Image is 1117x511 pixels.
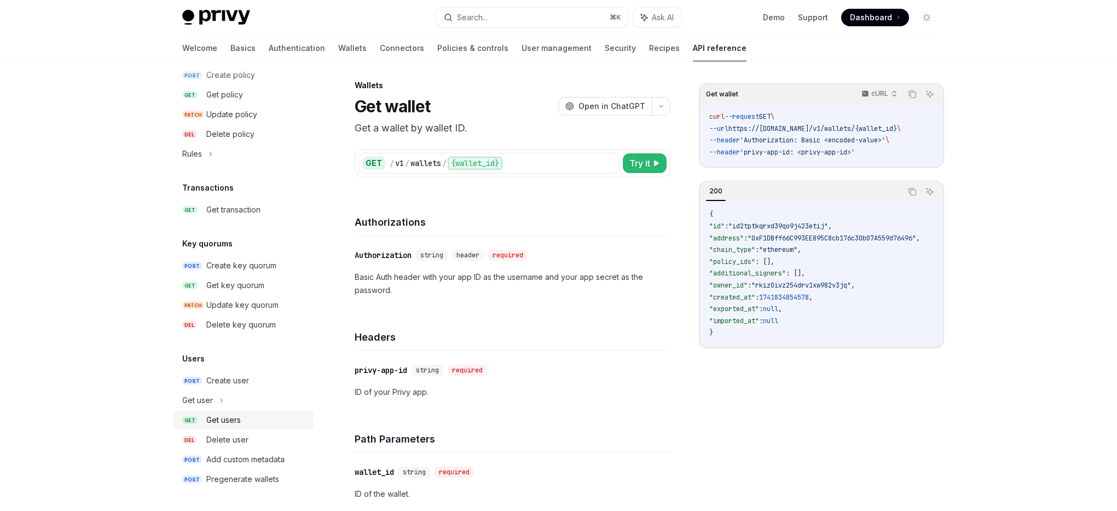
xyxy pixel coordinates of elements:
span: \ [897,124,901,133]
a: Wallets [338,35,367,61]
span: GET [759,112,771,121]
a: PATCHUpdate key quorum [173,295,314,315]
a: API reference [693,35,746,61]
div: required [435,467,474,478]
button: Ask AI [923,185,937,199]
span: "0xF1DBff66C993EE895C8cb176c30b07A559d76496" [748,234,916,243]
span: PATCH [182,111,204,119]
span: 1741834854578 [759,293,809,302]
span: : [748,281,751,290]
a: Basics [230,35,256,61]
span: "policy_ids" [709,257,755,266]
span: Ask AI [652,12,674,23]
a: POSTPregenerate wallets [173,469,314,489]
button: Open in ChatGPT [558,97,652,116]
div: / [390,158,394,169]
div: / [442,158,447,169]
button: cURL [855,85,902,104]
span: \ [886,136,889,145]
a: Demo [763,12,785,23]
span: PATCH [182,301,204,309]
div: Wallets [355,80,670,91]
a: PATCHUpdate policy [173,105,314,124]
a: Dashboard [841,9,909,26]
div: Delete user [206,433,248,446]
div: 200 [706,185,726,198]
span: string [420,251,443,260]
a: DELDelete key quorum [173,315,314,335]
span: "id2tptkqrxd39qo9j423etij" [728,222,828,231]
span: DEL [182,436,196,444]
span: GET [182,206,198,214]
span: 'Authorization: Basic <encoded-value>' [740,136,886,145]
a: GETGet transaction [173,200,314,220]
div: Delete policy [206,128,254,141]
span: "additional_signers" [709,269,786,278]
span: : [], [786,269,805,278]
a: Welcome [182,35,217,61]
span: POST [182,377,202,385]
div: Create user [206,374,249,387]
a: Connectors [380,35,424,61]
a: DELDelete policy [173,124,314,144]
div: required [488,250,528,261]
span: Get wallet [706,90,738,99]
span: string [416,366,439,375]
span: --header [709,148,740,157]
span: : [755,293,759,302]
h5: Users [182,352,205,365]
span: : [744,234,748,243]
h4: Authorizations [355,215,670,229]
span: "ethereum" [759,245,797,254]
span: : [755,245,759,254]
button: Copy the contents from the code block [905,87,919,101]
span: "address" [709,234,744,243]
a: User management [522,35,592,61]
button: Ask AI [633,8,681,27]
span: ⌘ K [610,13,621,22]
p: Basic Auth header with your app ID as the username and your app secret as the password. [355,271,670,297]
a: Policies & controls [437,35,508,61]
h5: Key quorums [182,237,233,250]
button: Ask AI [923,87,937,101]
div: Get policy [206,88,243,101]
button: Copy the contents from the code block [905,185,919,199]
div: wallet_id [355,467,394,478]
span: --request [725,112,759,121]
span: GET [182,416,198,424]
a: DELDelete user [173,430,314,450]
span: header [456,251,479,260]
span: , [916,234,920,243]
span: "chain_type" [709,245,755,254]
span: --url [709,124,728,133]
div: Rules [182,147,202,160]
a: POSTCreate user [173,371,314,391]
p: cURL [871,89,888,98]
span: GET [182,91,198,99]
button: Toggle dark mode [918,9,935,26]
a: GETGet key quorum [173,275,314,295]
span: Dashboard [850,12,892,23]
div: Get users [206,414,241,427]
a: Recipes [649,35,680,61]
span: : [759,317,763,325]
span: DEL [182,321,196,329]
div: Pregenerate wallets [206,473,279,486]
span: "rkiz0ivz254drv1xw982v3jq" [751,281,851,290]
span: curl [709,112,725,121]
div: wallets [410,158,441,169]
a: Security [605,35,636,61]
div: GET [362,157,385,170]
p: Get a wallet by wallet ID. [355,120,670,136]
a: GETGet users [173,410,314,430]
span: Try it [629,157,650,170]
span: 'privy-app-id: <privy-app-id>' [740,148,855,157]
span: POST [182,262,202,270]
div: Update key quorum [206,298,279,312]
a: Support [798,12,828,23]
div: Get key quorum [206,279,264,292]
span: POST [182,475,202,484]
span: --header [709,136,740,145]
div: Add custom metadata [206,453,285,466]
h4: Headers [355,330,670,345]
